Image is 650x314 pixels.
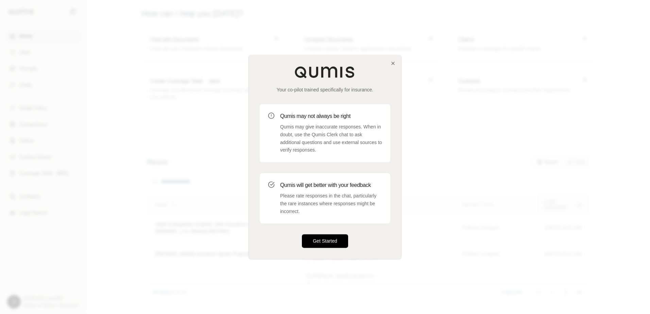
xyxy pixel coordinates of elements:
p: Your co-pilot trained specifically for insurance. [260,86,390,93]
img: Qumis Logo [294,66,356,78]
h3: Qumis may not always be right [280,112,382,120]
button: Get Started [302,234,348,248]
p: Please rate responses in the chat, particularly the rare instances where responses might be incor... [280,192,382,215]
h3: Qumis will get better with your feedback [280,181,382,189]
p: Qumis may give inaccurate responses. When in doubt, use the Qumis Clerk chat to ask additional qu... [280,123,382,154]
